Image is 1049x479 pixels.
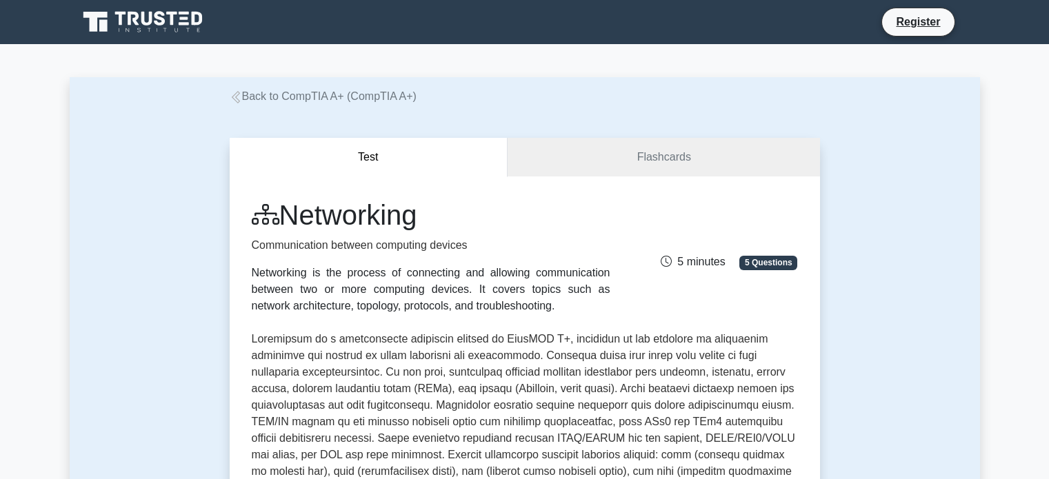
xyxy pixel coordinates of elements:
h1: Networking [252,198,610,232]
a: Register [888,13,948,30]
a: Flashcards [508,138,819,177]
div: Networking is the process of connecting and allowing communication between two or more computing ... [252,265,610,314]
p: Communication between computing devices [252,237,610,254]
span: 5 minutes [661,256,725,267]
span: 5 Questions [739,256,797,269]
a: Back to CompTIA A+ (CompTIA A+) [230,90,417,102]
button: Test [230,138,508,177]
